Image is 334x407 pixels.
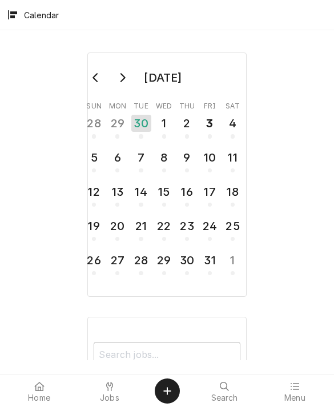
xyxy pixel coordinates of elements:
[155,217,173,235] div: 22
[108,115,126,132] div: 29
[199,98,222,111] th: Friday
[178,115,196,132] div: 2
[83,98,106,111] th: Sunday
[155,149,173,166] div: 8
[211,393,238,402] span: Search
[94,331,240,407] div: Calendar Filters
[201,149,219,166] div: 10
[28,393,50,402] span: Home
[132,183,150,200] div: 14
[178,252,196,269] div: 30
[75,377,144,405] a: Jobs
[178,217,196,235] div: 23
[108,149,126,166] div: 6
[152,98,175,111] th: Wednesday
[155,252,173,269] div: 29
[106,98,130,111] th: Monday
[224,252,242,269] div: 1
[201,252,219,269] div: 31
[284,393,305,402] span: Menu
[100,393,119,402] span: Jobs
[140,68,186,87] div: [DATE]
[108,183,126,200] div: 13
[178,149,196,166] div: 9
[201,183,219,200] div: 17
[155,378,180,404] button: Create Object
[132,217,150,235] div: 21
[85,183,103,200] div: 12
[130,98,152,111] th: Tuesday
[5,377,74,405] a: Home
[224,115,242,132] div: 4
[224,149,242,166] div: 11
[224,217,242,235] div: 25
[85,149,103,166] div: 5
[85,115,103,132] div: 28
[155,115,173,132] div: 1
[108,252,126,269] div: 27
[260,377,329,405] a: Menu
[201,115,219,132] div: 3
[132,149,150,166] div: 7
[108,217,126,235] div: 20
[190,377,259,405] a: Search
[87,53,247,297] div: Calendar Day Picker
[224,183,242,200] div: 18
[178,183,196,200] div: 16
[85,252,103,269] div: 26
[176,98,199,111] th: Thursday
[131,115,151,132] div: 30
[111,68,134,87] button: Go to next month
[94,342,240,367] input: Search jobs...
[155,183,173,200] div: 15
[222,98,244,111] th: Saturday
[132,252,150,269] div: 28
[201,217,219,235] div: 24
[85,217,103,235] div: 19
[84,68,107,87] button: Go to previous month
